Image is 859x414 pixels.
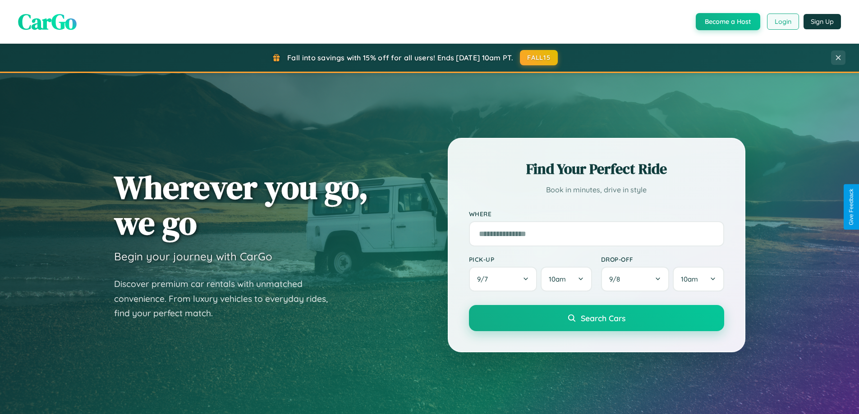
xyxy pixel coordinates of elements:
[18,7,77,36] span: CarGo
[477,275,492,283] span: 9 / 7
[581,313,625,323] span: Search Cars
[609,275,625,283] span: 9 / 8
[469,210,724,218] label: Where
[848,189,854,225] div: Give Feedback
[114,277,340,321] p: Discover premium car rentals with unmatched convenience. From luxury vehicles to everyday rides, ...
[469,305,724,331] button: Search Cars
[601,255,724,263] label: Drop-off
[804,14,841,29] button: Sign Up
[469,183,724,196] p: Book in minutes, drive in style
[469,267,537,291] button: 9/7
[114,250,272,263] h3: Begin your journey with CarGo
[287,53,513,62] span: Fall into savings with 15% off for all users! Ends [DATE] 10am PT.
[114,169,368,241] h1: Wherever you go, we go
[696,13,760,30] button: Become a Host
[469,255,592,263] label: Pick-up
[520,50,558,65] button: FALL15
[681,275,698,283] span: 10am
[541,267,592,291] button: 10am
[673,267,724,291] button: 10am
[549,275,566,283] span: 10am
[469,159,724,179] h2: Find Your Perfect Ride
[767,14,799,30] button: Login
[601,267,670,291] button: 9/8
